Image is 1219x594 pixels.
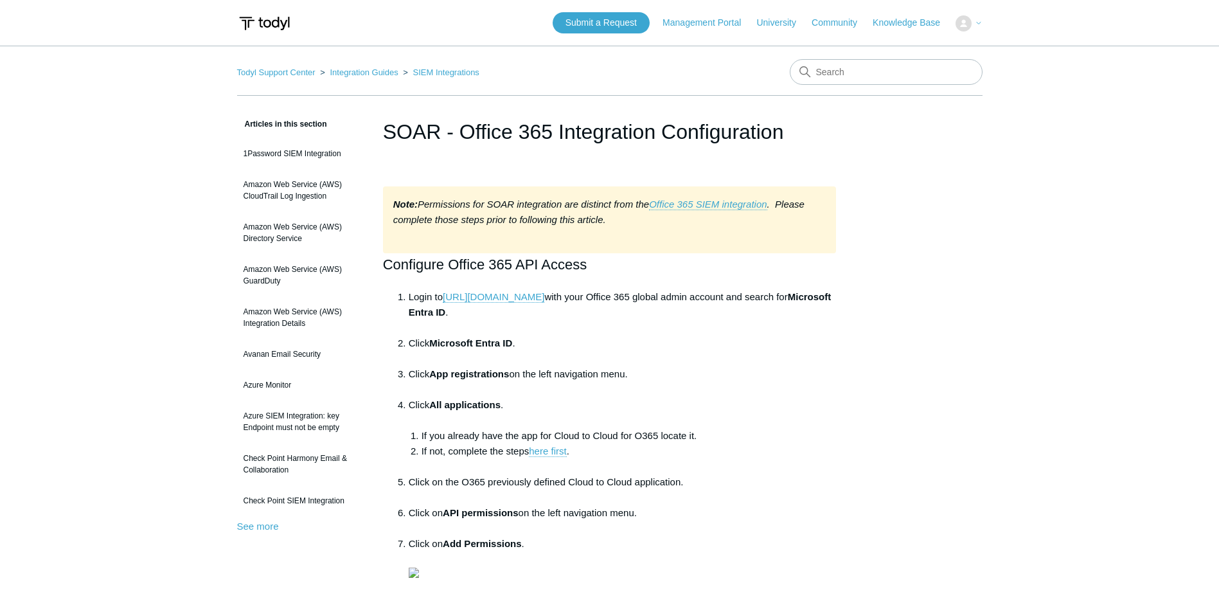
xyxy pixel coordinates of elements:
[237,141,364,166] a: 1Password SIEM Integration
[429,399,501,410] strong: All applications
[790,59,983,85] input: Search
[409,291,832,318] strong: Microsoft Entra ID
[873,16,953,30] a: Knowledge Base
[413,67,479,77] a: SIEM Integrations
[409,397,837,474] li: Click .
[393,199,805,225] em: Permissions for SOAR integration are distinct from the . Please complete those steps prior to fol...
[237,300,364,336] a: Amazon Web Service (AWS) Integration Details
[383,253,837,276] h2: Configure Office 365 API Access
[237,12,292,35] img: Todyl Support Center Help Center home page
[812,16,870,30] a: Community
[409,366,837,397] li: Click on the left navigation menu.
[237,373,364,397] a: Azure Monitor
[409,505,837,536] li: Click on on the left navigation menu.
[237,215,364,251] a: Amazon Web Service (AWS) Directory Service
[429,368,509,379] strong: App registrations
[553,12,650,33] a: Submit a Request
[237,172,364,208] a: Amazon Web Service (AWS) CloudTrail Log Ingestion
[400,67,479,77] li: SIEM Integrations
[429,337,512,348] strong: Microsoft Entra ID
[663,16,754,30] a: Management Portal
[443,538,522,549] strong: Add Permissions
[237,342,364,366] a: Avanan Email Security
[409,568,419,578] img: 28485733445395
[237,257,364,293] a: Amazon Web Service (AWS) GuardDuty
[422,444,837,474] li: If not, complete the steps .
[237,120,327,129] span: Articles in this section
[443,507,519,518] strong: API permissions
[237,67,318,77] li: Todyl Support Center
[409,474,837,505] li: Click on the O365 previously defined Cloud to Cloud application.
[529,446,566,457] a: here first
[237,446,364,482] a: Check Point Harmony Email & Collaboration
[409,289,837,336] li: Login to with your Office 365 global admin account and search for .
[237,521,279,532] a: See more
[237,67,316,77] a: Todyl Support Center
[237,404,364,440] a: Azure SIEM Integration: key Endpoint must not be empty
[317,67,400,77] li: Integration Guides
[330,67,398,77] a: Integration Guides
[756,16,808,30] a: University
[649,199,767,210] a: Office 365 SIEM integration
[409,336,837,366] li: Click .
[422,428,837,444] li: If you already have the app for Cloud to Cloud for O365 locate it.
[237,489,364,513] a: Check Point SIEM Integration
[393,199,418,210] strong: Note:
[383,116,837,147] h1: SOAR - Office 365 Integration Configuration
[443,291,544,303] a: [URL][DOMAIN_NAME]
